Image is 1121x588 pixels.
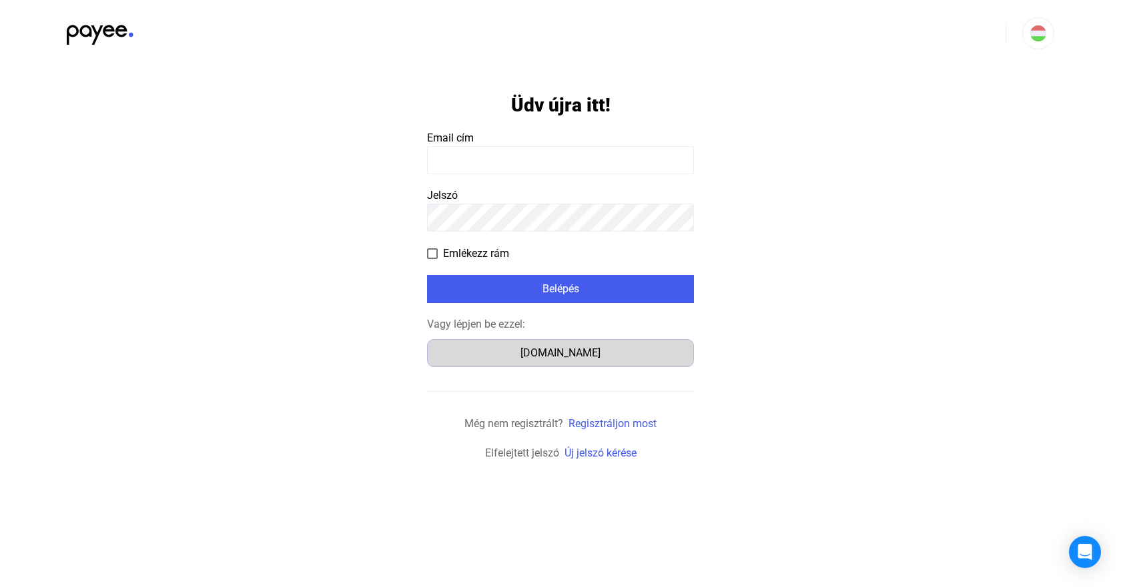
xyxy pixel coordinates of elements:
[427,346,694,359] a: [DOMAIN_NAME]
[511,93,611,117] h1: Üdv újra itt!
[67,17,133,45] img: black-payee-blue-dot.svg
[1022,17,1054,49] button: HU
[427,339,694,367] button: [DOMAIN_NAME]
[427,275,694,303] button: Belépés
[427,316,694,332] div: Vagy lépjen be ezzel:
[464,417,563,430] span: Még nem regisztrált?
[427,131,474,144] span: Email cím
[1069,536,1101,568] div: Open Intercom Messenger
[427,189,458,202] span: Jelszó
[569,417,657,430] a: Regisztráljon most
[432,345,689,361] div: [DOMAIN_NAME]
[431,281,690,297] div: Belépés
[1030,25,1046,41] img: HU
[485,447,559,459] span: Elfelejtett jelszó
[565,447,637,459] a: Új jelszó kérése
[443,246,509,262] span: Emlékezz rám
